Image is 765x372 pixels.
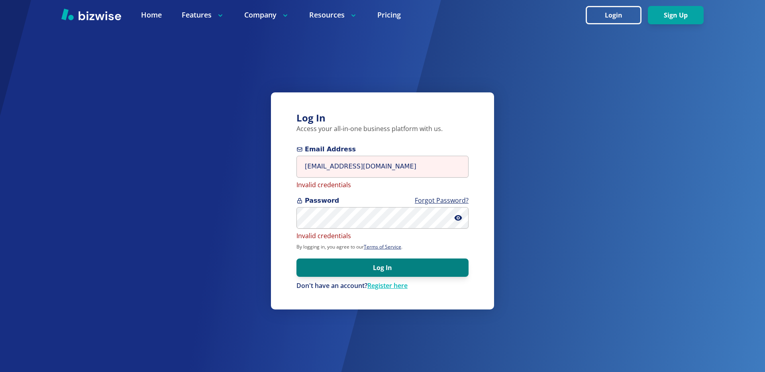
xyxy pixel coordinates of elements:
[296,244,469,250] p: By logging in, you agree to our .
[61,8,121,20] img: Bizwise Logo
[364,243,401,250] a: Terms of Service
[367,281,408,290] a: Register here
[296,282,469,290] p: Don't have an account?
[296,145,469,154] span: Email Address
[296,125,469,133] p: Access your all-in-one business platform with us.
[141,10,162,20] a: Home
[296,156,469,178] input: you@example.com
[415,196,469,205] a: Forgot Password?
[377,10,401,20] a: Pricing
[586,6,641,24] button: Login
[296,181,469,190] p: Invalid credentials
[182,10,224,20] p: Features
[309,10,357,20] p: Resources
[296,112,469,125] h3: Log In
[296,196,469,206] span: Password
[296,232,469,241] p: Invalid credentials
[244,10,289,20] p: Company
[648,12,704,19] a: Sign Up
[648,6,704,24] button: Sign Up
[296,258,469,277] button: Log In
[586,12,648,19] a: Login
[296,282,469,290] div: Don't have an account?Register here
